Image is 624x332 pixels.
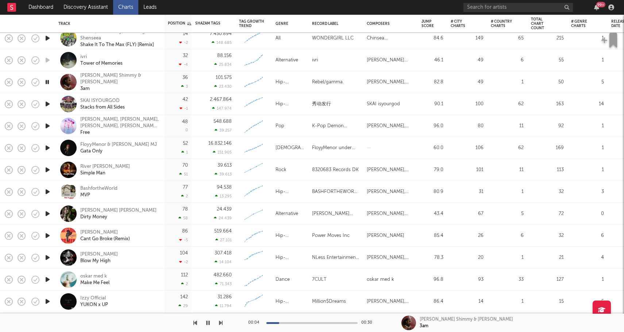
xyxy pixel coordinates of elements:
[420,323,428,329] div: 3am
[80,60,123,67] div: Tower of Memories
[80,72,159,86] div: [PERSON_NAME] Shimmy & [PERSON_NAME]
[195,21,221,26] div: Shazam Tags
[421,78,443,87] div: 82.8
[80,192,118,199] div: MVP
[276,188,305,196] div: Hip-Hop/Rap
[178,216,188,220] div: 58
[183,185,188,190] div: 77
[451,275,484,284] div: 93
[80,163,130,177] a: River [PERSON_NAME]Simple Man
[421,122,443,131] div: 96.0
[367,275,394,284] div: oskar med k
[276,275,290,284] div: Dance
[491,188,524,196] div: 1
[451,253,484,262] div: 20
[216,75,232,80] div: 101.575
[210,31,232,36] div: 7.430.894
[367,253,414,262] div: [PERSON_NAME], [PERSON_NAME] August [PERSON_NAME], [PERSON_NAME]
[421,231,443,240] div: 85.4
[421,19,434,28] div: Jump Score
[80,86,159,92] div: 3am
[312,56,318,65] div: ivri
[276,100,305,109] div: Hip-Hop/Rap
[80,116,159,136] a: [PERSON_NAME], [PERSON_NAME], [PERSON_NAME], [PERSON_NAME] & KPop Demon Hunters CastFree
[367,231,404,240] div: [PERSON_NAME]
[531,100,564,109] div: 163
[421,144,443,152] div: 60.0
[367,22,411,26] div: Composers
[182,97,188,102] div: 42
[312,188,359,196] div: BASHFORTHEWORLDLLC
[367,122,414,131] div: [PERSON_NAME], [PERSON_NAME], [PERSON_NAME]
[491,144,524,152] div: 62
[491,56,524,65] div: 6
[571,253,604,262] div: 4
[596,2,605,7] div: 99 +
[571,231,604,240] div: 6
[491,78,524,87] div: 1
[571,297,604,306] div: 5
[451,100,484,109] div: 100
[276,231,305,240] div: Hip-Hop/Rap
[491,122,524,131] div: 11
[215,282,232,286] div: 71.343
[217,207,232,212] div: 24.439
[80,207,157,220] a: [PERSON_NAME] [PERSON_NAME]Dirty Money
[181,194,188,199] div: 2
[451,297,484,306] div: 14
[276,78,305,87] div: Hip-Hop/Rap
[215,251,232,256] div: 307.418
[531,188,564,196] div: 32
[276,297,305,306] div: Hip-Hop/Rap
[215,128,232,133] div: 39.257
[80,214,157,220] div: Dirty Money
[367,166,414,174] div: [PERSON_NAME], [PERSON_NAME]
[80,280,109,286] div: Make Me Feel
[214,84,232,89] div: 23.430
[80,170,130,177] div: Simple Man
[80,251,118,264] a: [PERSON_NAME]Blow My High
[276,210,298,218] div: Alternative
[80,229,130,242] a: [PERSON_NAME]Cant Go Broke (Remix)
[451,210,484,218] div: 67
[217,295,232,299] div: 31.286
[212,40,232,45] div: 148.685
[185,128,188,132] div: 0
[312,210,359,218] div: [PERSON_NAME] [PERSON_NAME]
[180,106,188,111] div: -1
[531,17,553,30] div: Total Chart Count
[421,275,443,284] div: 96.8
[179,238,188,242] div: -5
[367,34,414,43] div: Chinsea [PERSON_NAME], [PERSON_NAME] Ama [PERSON_NAME] [PERSON_NAME], [PERSON_NAME]
[179,172,188,177] div: 51
[531,210,564,218] div: 72
[168,21,191,26] div: Position
[571,19,593,28] div: # Genre Charts
[80,29,159,48] a: MOLIY, Silent Addy, Skillibeng & ShenseeaShake It To The Max (FLY) [Remix]
[248,318,263,327] div: 00:04
[451,231,484,240] div: 26
[421,56,443,65] div: 46.1
[312,275,327,284] div: 7CULT
[276,144,305,152] div: [DEMOGRAPHIC_DATA]
[181,84,188,89] div: 3
[182,229,188,234] div: 86
[80,104,125,111] div: Stacks from All Sides
[80,236,130,242] div: Cant Go Broke (Remix)
[276,122,284,131] div: Pop
[183,141,188,146] div: 52
[312,22,356,26] div: Record Label
[571,210,604,218] div: 0
[451,166,484,174] div: 101
[571,144,604,152] div: 1
[183,53,188,58] div: 32
[531,122,564,131] div: 92
[80,185,118,199] a: BashfortheWorldMVP
[80,29,159,42] div: MOLIY, Silent Addy, Skillibeng & Shenseea
[531,297,564,306] div: 15
[213,119,232,124] div: 548.688
[214,229,232,234] div: 519.664
[367,56,414,65] div: [PERSON_NAME] [PERSON_NAME]
[531,231,564,240] div: 32
[181,282,188,286] div: 2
